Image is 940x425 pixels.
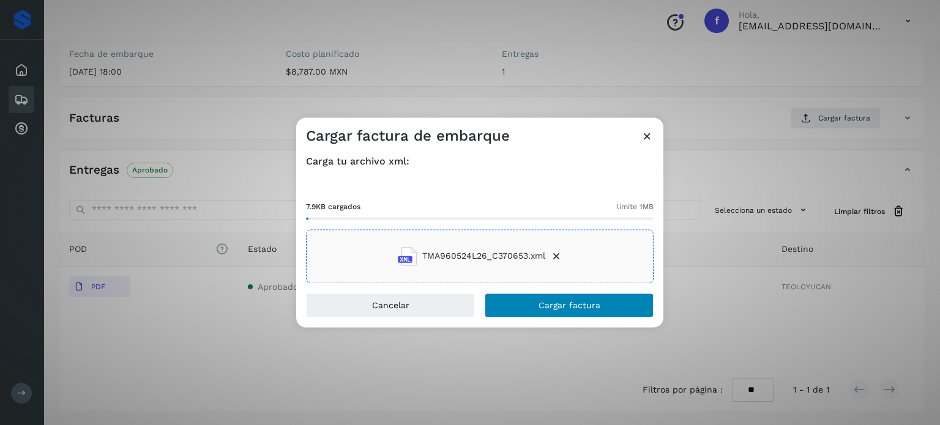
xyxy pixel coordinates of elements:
[306,293,475,317] button: Cancelar
[306,201,360,212] span: 7.9KB cargados
[485,293,654,317] button: Cargar factura
[306,127,510,145] h3: Cargar factura de embarque
[306,155,654,167] h4: Carga tu archivo xml:
[617,201,654,212] span: límite 1MB
[372,301,409,309] span: Cancelar
[539,301,600,309] span: Cargar factura
[422,250,545,263] span: TMA960524L26_C370653.xml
